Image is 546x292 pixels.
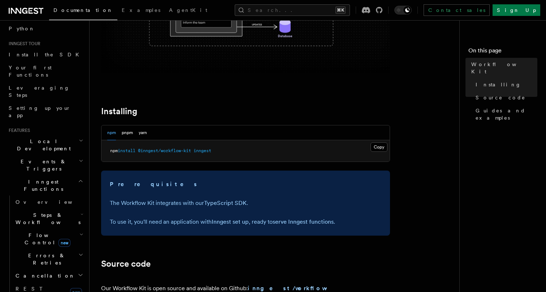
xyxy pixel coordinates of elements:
[6,61,85,81] a: Your first Functions
[49,2,117,20] a: Documentation
[204,199,247,206] a: TypeScript SDK
[110,181,198,188] strong: Prerequisites
[212,218,249,225] a: Inngest set up
[9,26,35,31] span: Python
[473,104,537,124] a: Guides and examples
[468,46,537,58] h4: On this page
[9,85,70,98] span: Leveraging Steps
[101,259,151,269] a: Source code
[471,61,537,75] span: Workflow Kit
[476,94,525,101] span: Source code
[6,135,85,155] button: Local Development
[6,155,85,175] button: Events & Triggers
[13,272,75,279] span: Cancellation
[6,138,79,152] span: Local Development
[13,269,85,282] button: Cancellation
[139,125,147,140] button: yarn
[473,91,537,104] a: Source code
[13,196,85,209] a: Overview
[58,239,70,247] span: new
[110,217,381,227] p: To use it, you'll need an application with , ready to .
[110,198,381,208] p: The Workflow Kit integrates with our .
[493,4,540,16] a: Sign Up
[394,6,412,14] button: Toggle dark mode
[6,22,85,35] a: Python
[169,7,207,13] span: AgentKit
[13,252,78,266] span: Errors & Retries
[138,148,191,153] span: @inngest/workflow-kit
[13,209,85,229] button: Steps & Workflows
[6,128,30,133] span: Features
[476,107,537,121] span: Guides and examples
[194,148,211,153] span: inngest
[16,199,90,205] span: Overview
[53,7,113,13] span: Documentation
[9,105,71,118] span: Setting up your app
[473,78,537,91] a: Installing
[101,106,137,116] a: Installing
[117,2,165,20] a: Examples
[122,7,160,13] span: Examples
[107,125,116,140] button: npm
[6,41,40,47] span: Inngest tour
[424,4,490,16] a: Contact sales
[13,211,81,226] span: Steps & Workflows
[9,52,83,57] span: Install the SDK
[118,148,135,153] span: install
[13,232,79,246] span: Flow Control
[13,249,85,269] button: Errors & Retries
[122,125,133,140] button: pnpm
[6,48,85,61] a: Install the SDK
[6,175,85,196] button: Inngest Functions
[370,142,387,152] button: Copy
[468,58,537,78] a: Workflow Kit
[273,218,334,225] a: serve Inngest functions
[165,2,212,20] a: AgentKit
[6,102,85,122] a: Setting up your app
[6,158,79,172] span: Events & Triggers
[335,7,346,14] kbd: ⌘K
[110,148,118,153] span: npm
[476,81,521,88] span: Installing
[13,229,85,249] button: Flow Controlnew
[6,81,85,102] a: Leveraging Steps
[6,178,78,193] span: Inngest Functions
[235,4,350,16] button: Search...⌘K
[9,65,52,78] span: Your first Functions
